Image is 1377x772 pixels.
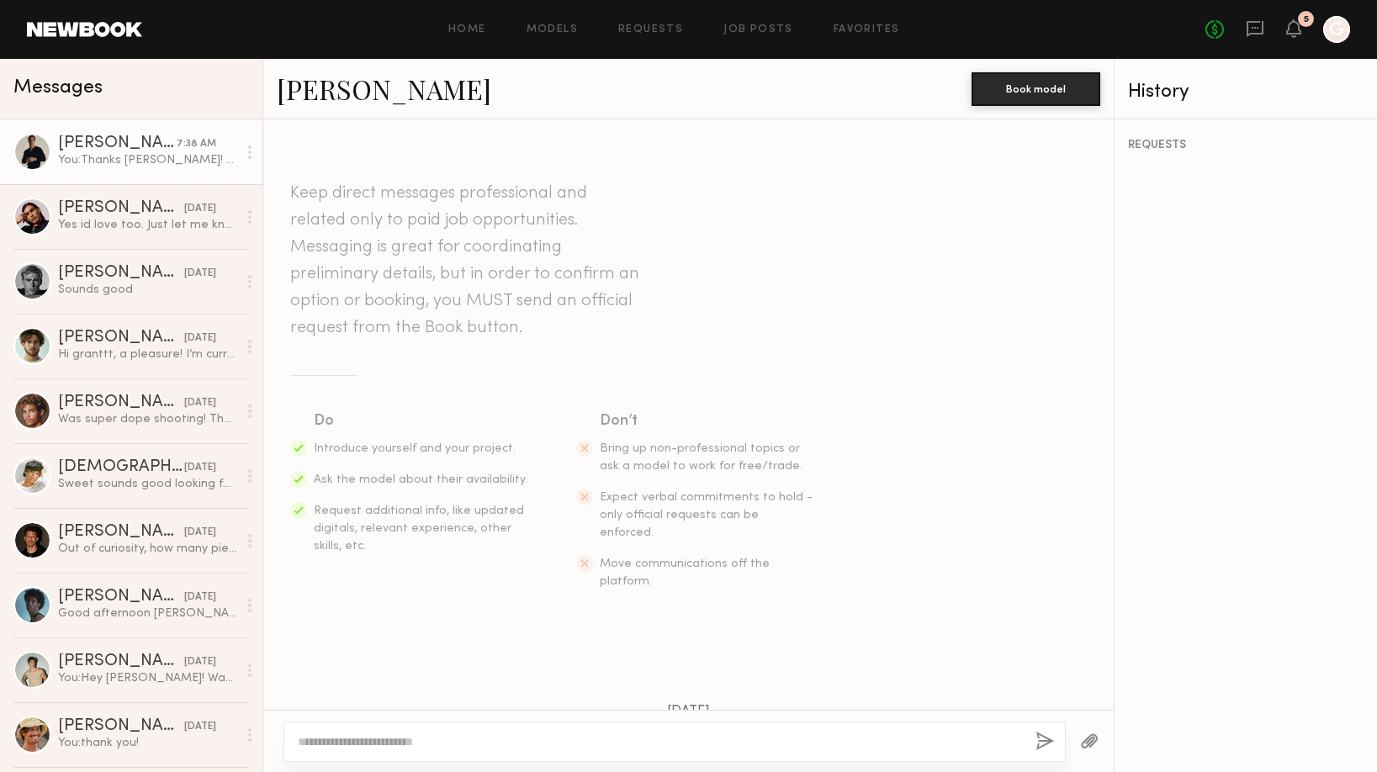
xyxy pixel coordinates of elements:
div: [PERSON_NAME] [58,653,184,670]
a: Job Posts [723,24,793,35]
div: [PERSON_NAME] [58,135,177,152]
div: Yes id love too. Just let me know when. Blessings [58,217,237,233]
span: Messages [13,78,103,98]
div: [PERSON_NAME] [58,330,184,346]
div: 5 [1304,15,1309,24]
a: Favorites [834,24,900,35]
div: [PERSON_NAME] [58,718,184,735]
div: [PERSON_NAME] [58,524,184,541]
a: Home [448,24,486,35]
div: You: Thanks [PERSON_NAME]! We will shoot 4-5:30pm at [STREET_ADDRESS]. LMK if that works and i'll... [58,152,237,168]
div: Hi granttt, a pleasure! I’m currently planning to go to [GEOGRAPHIC_DATA] to do some work next month [58,346,237,362]
a: Models [527,24,578,35]
div: [DATE] [184,266,216,282]
div: [PERSON_NAME] [58,589,184,605]
span: Move communications off the platform. [600,558,770,587]
a: Book model [972,81,1100,95]
a: [PERSON_NAME] [277,71,491,107]
span: [DATE] [667,705,710,719]
span: Request additional info, like updated digitals, relevant experience, other skills, etc. [314,505,524,552]
div: You: thank you! [58,735,237,751]
div: [DATE] [184,719,216,735]
span: Ask the model about their availability. [314,474,527,485]
div: [DATE] [184,590,216,605]
a: G [1323,16,1350,43]
div: [DATE] [184,201,216,217]
div: 7:38 AM [177,136,216,152]
div: [DATE] [184,525,216,541]
div: [DATE] [184,395,216,411]
div: History [1128,82,1364,102]
div: Do [314,410,529,433]
header: Keep direct messages professional and related only to paid job opportunities. Messaging is great ... [290,180,643,341]
div: [DATE] [184,654,216,670]
div: Don’t [600,410,815,433]
div: [PERSON_NAME] [58,265,184,282]
div: Good afternoon [PERSON_NAME], thank you for reaching out. I am impressed by the vintage designs o... [58,605,237,621]
div: You: Hey [PERSON_NAME]! Wanted to send you some Summer pieces, pinged you on i g . LMK! [58,670,237,686]
div: Was super dope shooting! Thanks for having me! [58,411,237,427]
div: Sounds good [58,282,237,298]
span: Introduce yourself and your project. [314,443,516,454]
div: REQUESTS [1128,140,1364,151]
div: Sweet sounds good looking forward!! [58,476,237,492]
div: [DATE] [184,460,216,476]
div: Out of curiosity, how many pieces would you be gifting? [58,541,237,557]
div: [DATE] [184,330,216,346]
div: [PERSON_NAME] [58,394,184,411]
span: Expect verbal commitments to hold - only official requests can be enforced. [600,492,813,538]
span: Bring up non-professional topics or ask a model to work for free/trade. [600,443,802,472]
div: [PERSON_NAME] [58,200,184,217]
button: Book model [972,72,1100,106]
div: [DEMOGRAPHIC_DATA][PERSON_NAME] [58,459,184,476]
a: Requests [618,24,683,35]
